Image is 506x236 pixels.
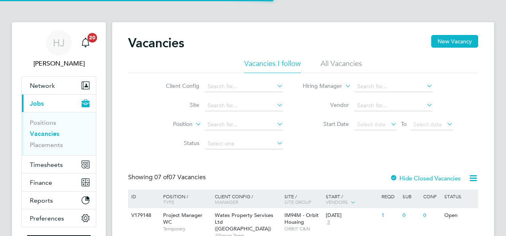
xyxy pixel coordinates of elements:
[154,82,199,89] label: Client Config
[30,141,63,149] a: Placements
[22,156,96,173] button: Timesheets
[30,215,64,222] span: Preferences
[379,190,400,203] div: Reqd
[442,208,477,223] div: Open
[431,35,478,48] button: New Vacancy
[215,199,238,205] span: Manager
[354,100,433,111] input: Search for...
[147,120,193,128] label: Position
[22,95,96,112] button: Jobs
[88,33,97,43] span: 20
[205,81,283,92] input: Search for...
[324,190,379,209] div: Start /
[296,82,342,90] label: Hiring Manager
[78,30,93,56] a: 20
[163,226,211,232] span: Temporary
[399,119,409,129] span: To
[154,139,199,147] label: Status
[30,130,59,137] a: Vacancies
[205,119,283,130] input: Search for...
[421,208,442,223] div: 0
[321,59,362,73] li: All Vacancies
[129,190,157,203] div: ID
[53,38,65,48] span: HJ
[442,190,477,203] div: Status
[284,212,319,225] span: IM94M - Orbit Housing
[413,121,442,128] span: Select date
[30,100,44,107] span: Jobs
[282,190,324,209] div: Site /
[154,173,206,181] span: 07 Vacancies
[401,190,421,203] div: Sub
[30,197,53,204] span: Reports
[326,199,348,205] span: Vendors
[357,121,386,128] span: Select date
[205,100,283,111] input: Search for...
[213,190,282,209] div: Client Config /
[30,161,63,168] span: Timesheets
[154,173,169,181] span: 07 of
[154,101,199,108] label: Site
[129,208,157,223] div: V179148
[326,219,331,226] span: 3
[205,138,283,149] input: Select one
[215,212,273,232] span: Wates Property Services Ltd ([GEOGRAPHIC_DATA])
[284,226,322,232] span: ORBIT C&N
[22,174,96,191] button: Finance
[30,82,55,89] span: Network
[30,179,52,186] span: Finance
[303,101,349,108] label: Vendor
[128,173,207,182] div: Showing
[326,212,378,219] div: [DATE]
[128,35,184,51] h2: Vacancies
[401,208,421,223] div: 0
[22,192,96,209] button: Reports
[22,209,96,227] button: Preferences
[157,190,213,209] div: Position /
[22,77,96,94] button: Network
[30,119,56,126] a: Positions
[244,59,301,73] li: Vacancies I follow
[379,208,400,223] div: 1
[163,212,202,225] span: Project Manager WC
[421,190,442,203] div: Conf
[22,112,96,155] div: Jobs
[21,30,96,68] a: HJ[PERSON_NAME]
[390,174,461,182] label: Hide Closed Vacancies
[303,120,349,128] label: Start Date
[354,81,433,92] input: Search for...
[163,199,174,205] span: Type
[21,59,96,68] span: Holly Jones
[284,199,311,205] span: Site Group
